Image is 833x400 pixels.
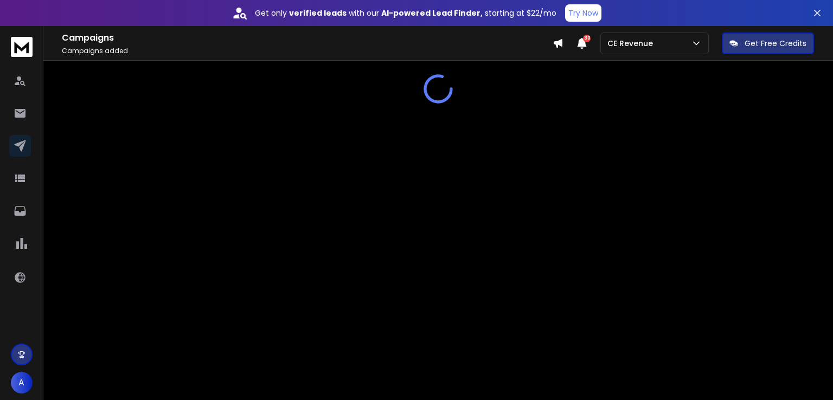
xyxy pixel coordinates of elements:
img: logo [11,37,33,57]
p: CE Revenue [607,38,657,49]
strong: verified leads [289,8,347,18]
p: Campaigns added [62,47,553,55]
button: A [11,372,33,393]
p: Get only with our starting at $22/mo [255,8,556,18]
p: Try Now [568,8,598,18]
p: Get Free Credits [745,38,806,49]
h1: Campaigns [62,31,553,44]
button: Try Now [565,4,601,22]
span: 30 [583,35,591,42]
button: Get Free Credits [722,33,814,54]
strong: AI-powered Lead Finder, [381,8,483,18]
